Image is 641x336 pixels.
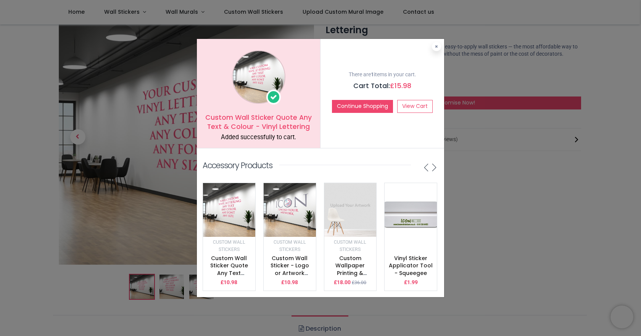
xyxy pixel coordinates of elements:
[203,133,314,142] div: Added successfully to cart.
[332,100,393,113] button: Continue Shopping
[334,239,366,252] a: Custom Wall Stickers
[203,160,272,171] p: Accessory Products
[274,240,306,252] small: Custom Wall Stickers
[352,280,366,286] small: £
[264,183,316,237] img: image_512
[213,239,245,252] a: Custom Wall Stickers
[332,254,368,292] a: Custom Wallpaper Printing & Custom Wall Murals
[232,50,285,104] img: image_1024
[385,183,437,244] img: image_512
[371,71,374,77] b: 1
[407,279,418,285] span: 1.99
[326,81,438,91] h5: Cart Total:
[281,279,298,286] p: £
[390,81,411,90] span: £
[397,100,433,113] a: View Cart
[395,81,411,90] span: 15.98
[354,280,366,285] span: 36.00
[284,279,298,285] span: 10.98
[224,279,237,285] span: 10.98
[207,254,251,292] a: Custom Wall Sticker Quote Any Text & Colour - Vinyl Lettering
[221,279,237,286] p: £
[271,254,309,299] a: Custom Wall Sticker - Logo or Artwork Printing - Upload your design
[334,279,351,286] p: £
[203,113,314,132] h5: Custom Wall Sticker Quote Any Text & Colour - Vinyl Lettering
[274,239,306,252] a: Custom Wall Stickers
[334,240,366,252] small: Custom Wall Stickers
[324,183,377,237] img: image_512
[389,254,433,277] a: Vinyl Sticker Applicator Tool - Squeegee
[203,183,255,237] img: image_512
[326,71,438,79] p: There are items in your cart.
[337,279,351,285] span: 18.00
[213,240,245,252] small: Custom Wall Stickers
[404,279,418,286] p: £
